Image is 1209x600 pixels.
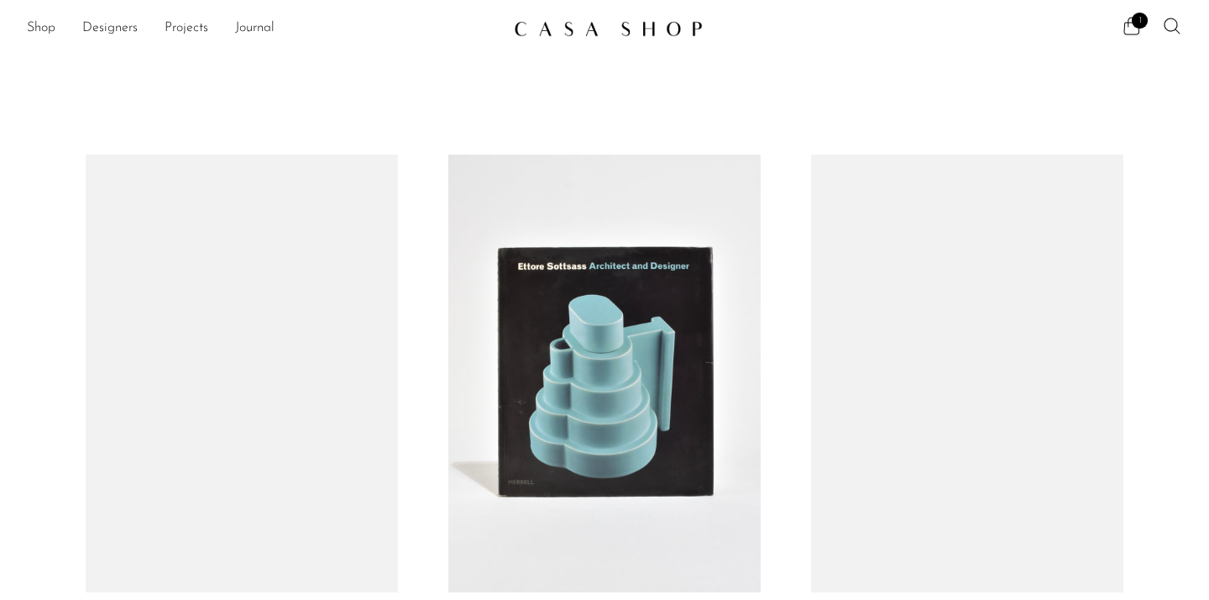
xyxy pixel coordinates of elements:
[165,18,208,39] a: Projects
[82,18,138,39] a: Designers
[235,18,275,39] a: Journal
[27,14,500,43] ul: NEW HEADER MENU
[1132,13,1148,29] span: 1
[27,14,500,43] nav: Desktop navigation
[27,18,55,39] a: Shop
